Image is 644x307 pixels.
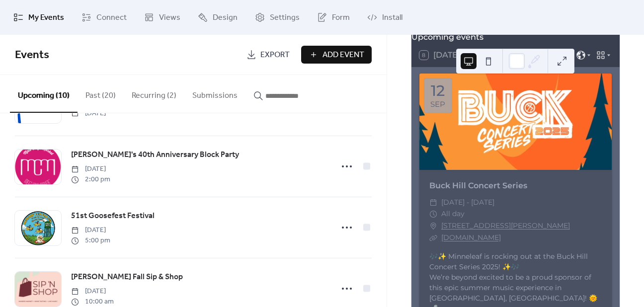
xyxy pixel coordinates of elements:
[71,286,114,297] span: [DATE]
[301,46,372,64] button: Add Event
[270,12,300,24] span: Settings
[71,164,110,174] span: [DATE]
[429,232,437,244] div: ​
[6,4,72,31] a: My Events
[430,100,445,108] div: Sep
[78,75,124,112] button: Past (20)
[124,75,184,112] button: Recurring (2)
[429,197,437,209] div: ​
[260,49,290,61] span: Export
[429,208,437,220] div: ​
[74,4,134,31] a: Connect
[441,197,494,209] span: [DATE] - [DATE]
[71,210,155,223] a: 51st Goosefest Festival
[71,174,110,185] span: 2:00 pm
[184,75,245,112] button: Submissions
[71,108,106,119] span: [DATE]
[71,225,110,235] span: [DATE]
[71,210,155,222] span: 51st Goosefest Festival
[247,4,307,31] a: Settings
[382,12,402,24] span: Install
[71,271,183,284] a: [PERSON_NAME] Fall Sip & Shop
[15,44,49,66] span: Events
[332,12,350,24] span: Form
[441,233,501,242] a: [DOMAIN_NAME]
[431,83,445,98] div: 12
[239,46,297,64] a: Export
[96,12,127,24] span: Connect
[429,181,527,190] a: Buck Hill Concert Series
[411,31,620,43] div: Upcoming events
[71,149,239,161] a: [PERSON_NAME]'s 40th Anniversary Block Party
[190,4,245,31] a: Design
[322,49,364,61] span: Add Event
[10,75,78,113] button: Upcoming (10)
[441,220,570,232] a: [STREET_ADDRESS][PERSON_NAME]
[71,271,183,283] span: [PERSON_NAME] Fall Sip & Shop
[71,297,114,307] span: 10:00 am
[71,235,110,246] span: 5:00 pm
[213,12,238,24] span: Design
[360,4,410,31] a: Install
[28,12,64,24] span: My Events
[159,12,180,24] span: Views
[441,208,465,220] span: All day
[429,220,437,232] div: ​
[137,4,188,31] a: Views
[310,4,357,31] a: Form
